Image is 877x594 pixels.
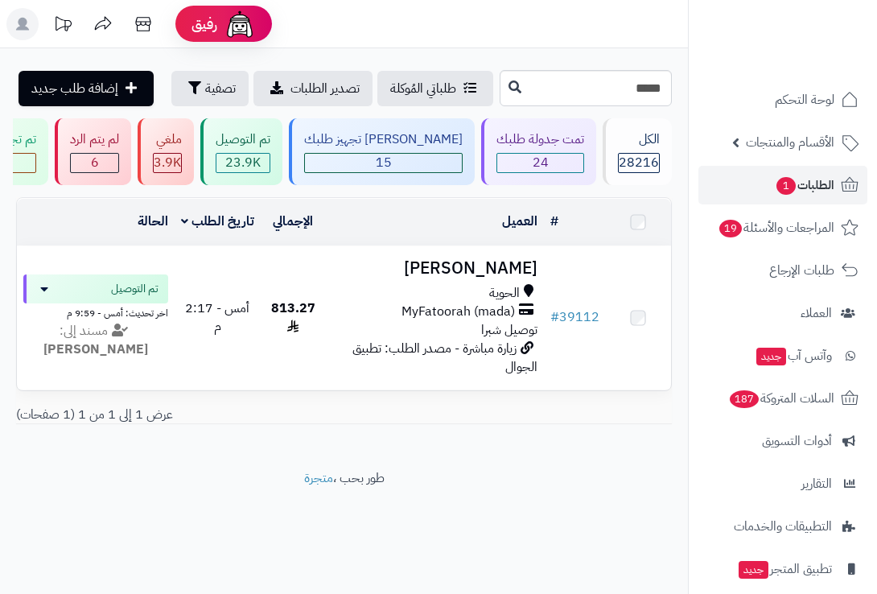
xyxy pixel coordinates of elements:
[739,561,768,579] span: جديد
[71,154,118,172] span: 6
[728,387,834,410] span: السلات المتروكة
[762,430,832,452] span: أدوات التسويق
[304,130,463,149] div: [PERSON_NAME] تجهيز طلبك
[619,154,659,172] span: 28216
[205,79,236,98] span: تصفية
[271,299,315,336] span: 813.27
[171,71,249,106] button: تصفية
[698,550,867,588] a: تطبيق المتجرجديد
[154,154,181,172] div: 3868
[718,217,834,239] span: المراجعات والأسئلة
[775,174,834,196] span: الطلبات
[401,303,515,321] span: MyFatoorah (mada)
[478,118,599,185] a: تمت جدولة طلبك 24
[305,154,462,172] span: 15
[719,220,742,237] span: 19
[138,212,168,231] a: الحالة
[756,348,786,365] span: جديد
[197,118,286,185] a: تم التوصيل 23.9K
[698,166,867,204] a: الطلبات1
[70,130,119,149] div: لم يتم الرد
[23,303,168,320] div: اخر تحديث: أمس - 9:59 م
[801,472,832,495] span: التقارير
[599,118,675,185] a: الكل28216
[352,339,537,377] span: زيارة مباشرة - مصدر الطلب: تطبيق الجوال
[332,259,537,278] h3: [PERSON_NAME]
[734,515,832,538] span: التطبيقات والخدمات
[769,259,834,282] span: طلبات الإرجاع
[153,130,182,149] div: ملغي
[4,406,684,424] div: عرض 1 إلى 1 من 1 (1 صفحات)
[191,14,217,34] span: رفيق
[698,507,867,546] a: التطبيقات والخدمات
[550,307,559,327] span: #
[698,208,867,247] a: المراجعات والأسئلة19
[377,71,493,106] a: طلباتي المُوكلة
[216,130,270,149] div: تم التوصيل
[550,212,558,231] a: #
[755,344,832,367] span: وآتس آب
[43,8,83,44] a: تحديثات المنصة
[698,379,867,418] a: السلات المتروكة187
[185,299,249,336] span: أمس - 2:17 م
[134,118,197,185] a: ملغي 3.9K
[550,307,599,327] a: #39112
[111,281,159,297] span: تم التوصيل
[502,212,537,231] a: العميل
[776,177,796,195] span: 1
[698,336,867,375] a: وآتس آبجديد
[304,468,333,488] a: متجرة
[286,118,478,185] a: [PERSON_NAME] تجهيز طلبك 15
[698,80,867,119] a: لوحة التحكم
[698,251,867,290] a: طلبات الإرجاع
[698,422,867,460] a: أدوات التسويق
[390,79,456,98] span: طلباتي المُوكلة
[698,294,867,332] a: العملاء
[801,302,832,324] span: العملاء
[290,79,360,98] span: تصدير الطلبات
[698,464,867,503] a: التقارير
[768,41,862,75] img: logo-2.png
[43,340,148,359] strong: [PERSON_NAME]
[730,390,759,408] span: 187
[11,322,180,359] div: مسند إلى:
[31,79,118,98] span: إضافة طلب جديد
[273,212,313,231] a: الإجمالي
[746,131,834,154] span: الأقسام والمنتجات
[481,320,537,340] span: توصيل شبرا
[496,130,584,149] div: تمت جدولة طلبك
[154,154,181,172] span: 3.9K
[224,8,256,40] img: ai-face.png
[497,154,583,172] span: 24
[216,154,270,172] div: 23920
[19,71,154,106] a: إضافة طلب جديد
[216,154,270,172] span: 23.9K
[253,71,373,106] a: تصدير الطلبات
[51,118,134,185] a: لم يتم الرد 6
[618,130,660,149] div: الكل
[775,89,834,111] span: لوحة التحكم
[489,284,520,303] span: الحوية
[181,212,254,231] a: تاريخ الطلب
[737,558,832,580] span: تطبيق المتجر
